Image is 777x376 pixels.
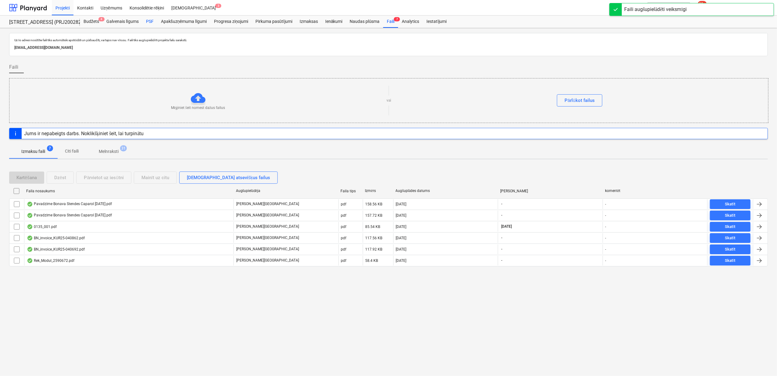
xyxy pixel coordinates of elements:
div: [PERSON_NAME] [500,189,600,193]
div: [DATE] [396,202,407,206]
button: Pārlūkot failus [557,94,602,107]
a: Apakšuzņēmuma līgumi [157,16,210,28]
a: Naudas plūsma [346,16,383,28]
a: Izmaksas [296,16,322,28]
p: [PERSON_NAME][GEOGRAPHIC_DATA] [236,235,299,240]
a: Analytics [398,16,423,28]
div: OCR pabeigts [27,247,33,252]
div: pdf [341,213,347,218]
div: OCR pabeigts [27,213,33,218]
div: [DEMOGRAPHIC_DATA] atsevišķus failus [187,174,270,182]
div: 58.4 KB [365,258,378,263]
div: pdf [341,258,347,263]
p: [PERSON_NAME][GEOGRAPHIC_DATA] [236,213,299,218]
span: - [501,247,503,252]
button: Skatīt [710,211,750,220]
span: - [501,235,503,240]
div: Skatīt [725,201,736,208]
span: 4 [98,17,105,21]
span: 31 [120,145,127,151]
div: [DATE] [396,236,407,240]
div: - [605,225,606,229]
button: Skatīt [710,199,750,209]
a: Progresa ziņojumi [210,16,252,28]
a: Galvenais līgums [103,16,142,28]
p: vai [387,98,391,103]
a: Budžets4 [80,16,103,28]
p: [PERSON_NAME][GEOGRAPHIC_DATA] [236,247,299,252]
div: Pārlūkot failus [565,96,595,104]
p: [PERSON_NAME][GEOGRAPHIC_DATA] [236,201,299,207]
span: 7 [47,145,53,151]
div: OCR pabeigts [27,224,33,229]
div: Rek_Modul_2590672.pdf [27,258,74,263]
div: Faila tips [341,189,360,193]
a: Iestatījumi [423,16,450,28]
div: pdf [341,225,347,229]
div: Skatīt [725,212,736,219]
div: Skatīt [725,223,736,230]
p: Izmaksu faili [21,148,45,155]
p: Uz šo adresi nosūtītie faili tiks automātiski apstrādāti un pārbaudīti, vai tajos nav vīrusu. Fai... [14,38,763,42]
div: pdf [341,247,347,251]
div: Skatīt [725,257,736,264]
div: Izmērs [365,189,391,193]
p: Citi faili [65,148,79,154]
div: Skatīt [725,235,736,242]
button: Skatīt [710,256,750,266]
div: [DATE] [396,247,407,251]
div: 117.56 KB [365,236,383,240]
div: 85.54 KB [365,225,380,229]
div: Skatīt [725,246,736,253]
div: komentēt [605,189,705,193]
div: pdf [341,236,347,240]
div: pdf [341,202,347,206]
span: Faili [9,63,18,71]
span: - [501,201,503,207]
div: OCR pabeigts [27,202,33,207]
a: PSF [142,16,157,28]
span: - [501,213,503,218]
div: Faila nosaukums [26,189,231,193]
p: [EMAIL_ADDRESS][DOMAIN_NAME] [14,45,763,51]
div: 158.56 KB [365,202,383,206]
a: Faili7 [383,16,398,28]
p: Melnraksti [99,148,119,155]
div: Augšuplādes datums [396,189,496,193]
div: - [605,258,606,263]
div: Mēģiniet šeit nomest dažus failusvaiPārlūkot failus [9,78,768,123]
div: Budžets [80,16,103,28]
div: Pavadzīme Bonava Stendes Caparol [DATE].pdf [27,213,112,218]
span: - [501,258,503,263]
span: [DATE] [501,224,512,229]
div: OCR pabeigts [27,258,33,263]
span: 7 [394,17,400,21]
div: Faili [383,16,398,28]
button: [DEMOGRAPHIC_DATA] atsevišķus failus [179,172,278,184]
p: [PERSON_NAME][GEOGRAPHIC_DATA] [236,258,299,263]
p: Mēģiniet šeit nomest dažus failus [171,105,225,110]
div: [STREET_ADDRESS] (PRJ2002826) 2601978 [9,19,73,26]
div: 157.72 KB [365,213,383,218]
div: [DATE] [396,258,407,263]
div: Jums ir nepabeigts darbs. Noklikšķiniet šeit, lai turpinātu [24,131,144,136]
div: 117.92 KB [365,247,383,251]
div: 0135_001.pdf [27,224,57,229]
span: 3 [215,4,221,8]
div: BN_invoice_KUR25-040692.pdf [27,247,85,252]
div: Faili augšupielādēti veiksmīgi [624,6,687,13]
a: Ienākumi [322,16,346,28]
div: Pavadzīme Bonava Stendes Caparol [DATE].pdf [27,202,112,207]
p: [PERSON_NAME][GEOGRAPHIC_DATA] [236,224,299,229]
div: [DATE] [396,213,407,218]
a: Pirkuma pasūtījumi [252,16,296,28]
div: - [605,236,606,240]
